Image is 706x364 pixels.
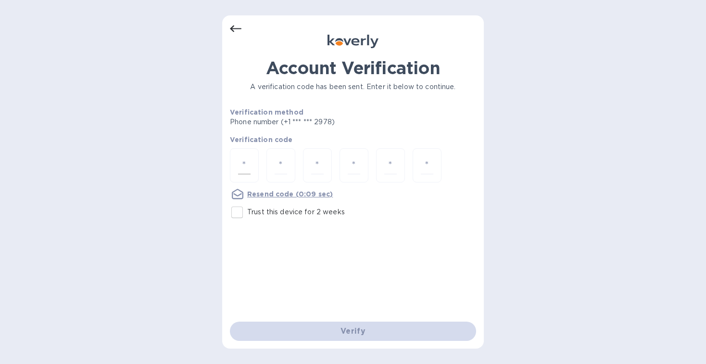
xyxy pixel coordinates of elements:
p: Verification code [230,135,476,144]
h1: Account Verification [230,58,476,78]
p: Phone number (+1 *** *** 2978) [230,117,408,127]
u: Resend code (0:09 sec) [247,190,333,198]
p: Trust this device for 2 weeks [247,207,345,217]
b: Verification method [230,108,303,116]
p: A verification code has been sent. Enter it below to continue. [230,82,476,92]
